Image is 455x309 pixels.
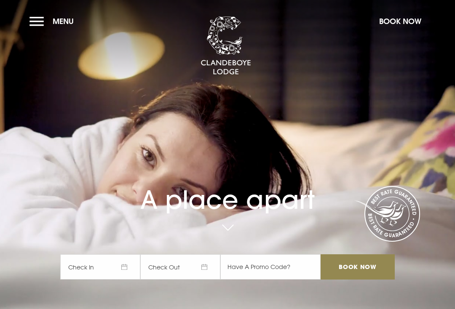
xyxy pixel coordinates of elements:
button: Menu [29,12,78,30]
img: Clandeboye Lodge [201,16,251,75]
input: Have A Promo Code? [220,254,321,280]
span: Check Out [140,254,220,280]
span: Check In [60,254,140,280]
h1: A place apart [60,166,395,215]
button: Book Now [375,12,426,30]
span: Menu [53,16,74,26]
input: Book Now [321,254,395,280]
